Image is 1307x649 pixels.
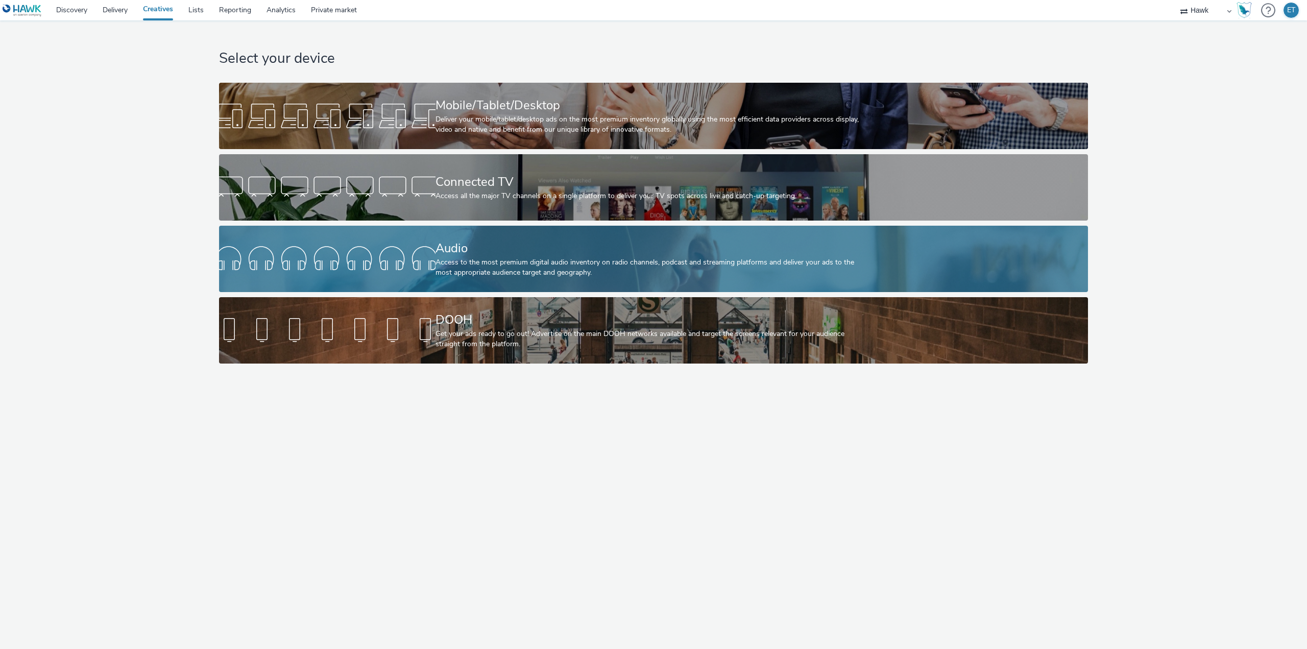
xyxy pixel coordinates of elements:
div: Connected TV [435,173,868,191]
a: DOOHGet your ads ready to go out! Advertise on the main DOOH networks available and target the sc... [219,297,1088,364]
a: Connected TVAccess all the major TV channels on a single platform to deliver your TV spots across... [219,154,1088,221]
img: Hawk Academy [1237,2,1252,18]
div: Audio [435,239,868,257]
a: Hawk Academy [1237,2,1256,18]
div: Mobile/Tablet/Desktop [435,97,868,114]
h1: Select your device [219,49,1088,68]
div: Deliver your mobile/tablet/desktop ads on the most premium inventory globally using the most effi... [435,114,868,135]
a: AudioAccess to the most premium digital audio inventory on radio channels, podcast and streaming ... [219,226,1088,292]
div: ET [1287,3,1295,18]
img: undefined Logo [3,4,42,17]
div: Get your ads ready to go out! Advertise on the main DOOH networks available and target the screen... [435,329,868,350]
a: Mobile/Tablet/DesktopDeliver your mobile/tablet/desktop ads on the most premium inventory globall... [219,83,1088,149]
div: Access to the most premium digital audio inventory on radio channels, podcast and streaming platf... [435,257,868,278]
div: Access all the major TV channels on a single platform to deliver your TV spots across live and ca... [435,191,868,201]
div: DOOH [435,311,868,329]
